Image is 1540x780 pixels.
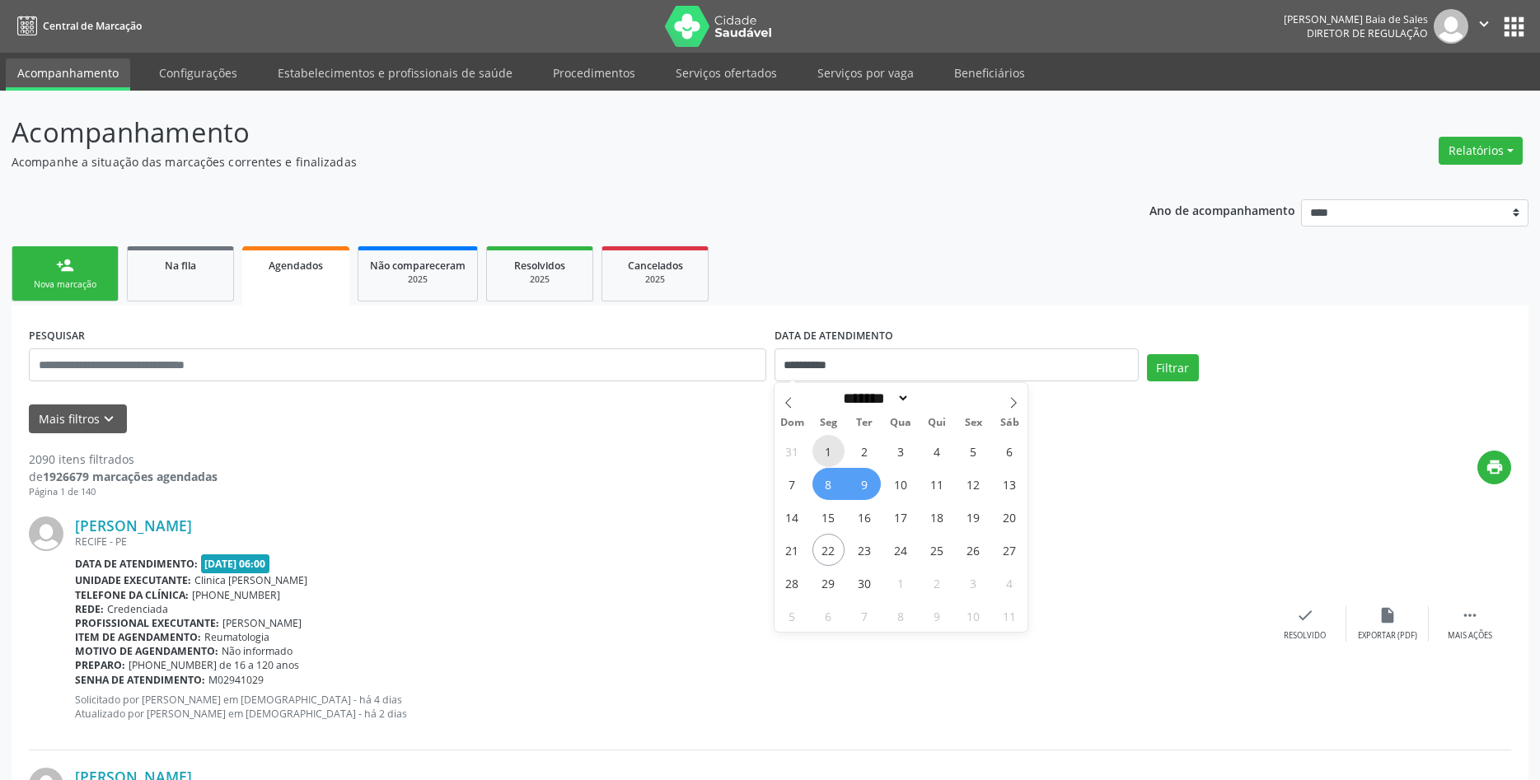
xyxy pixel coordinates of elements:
[266,58,524,87] a: Estabelecimentos e profissionais de saúde
[812,567,845,599] span: Setembro 29, 2025
[849,600,881,632] span: Outubro 7, 2025
[957,435,990,467] span: Setembro 5, 2025
[147,58,249,87] a: Configurações
[1439,137,1523,165] button: Relatórios
[56,256,74,274] div: person_add
[776,567,808,599] span: Setembro 28, 2025
[1358,630,1417,642] div: Exportar (PDF)
[957,567,990,599] span: Outubro 3, 2025
[75,557,198,571] b: Data de atendimento:
[165,259,196,273] span: Na fila
[222,616,302,630] span: [PERSON_NAME]
[812,534,845,566] span: Setembro 22, 2025
[6,58,130,91] a: Acompanhamento
[849,567,881,599] span: Setembro 30, 2025
[1147,354,1199,382] button: Filtrar
[919,418,955,428] span: Qui
[994,468,1026,500] span: Setembro 13, 2025
[775,418,811,428] span: Dom
[1149,199,1295,220] p: Ano de acompanhamento
[838,390,910,407] select: Month
[776,435,808,467] span: Agosto 31, 2025
[75,693,1264,721] p: Solicitado por [PERSON_NAME] em [DEMOGRAPHIC_DATA] - há 4 dias Atualizado por [PERSON_NAME] em [D...
[29,451,218,468] div: 2090 itens filtrados
[1296,606,1314,624] i: check
[75,644,218,658] b: Motivo de agendamento:
[664,58,789,87] a: Serviços ofertados
[29,323,85,348] label: PESQUISAR
[849,435,881,467] span: Setembro 2, 2025
[201,554,270,573] span: [DATE] 06:00
[75,630,201,644] b: Item de agendamento:
[921,567,953,599] span: Outubro 2, 2025
[75,616,219,630] b: Profissional executante:
[885,435,917,467] span: Setembro 3, 2025
[846,418,882,428] span: Ter
[1468,9,1500,44] button: 
[957,534,990,566] span: Setembro 26, 2025
[12,12,142,40] a: Central de Marcação
[29,404,127,433] button: Mais filtroskeyboard_arrow_down
[812,435,845,467] span: Setembro 1, 2025
[100,410,118,428] i: keyboard_arrow_down
[75,535,1264,549] div: RECIFE - PE
[75,602,104,616] b: Rede:
[921,468,953,500] span: Setembro 11, 2025
[628,259,683,273] span: Cancelados
[24,278,106,291] div: Nova marcação
[776,600,808,632] span: Outubro 5, 2025
[955,418,991,428] span: Sex
[885,600,917,632] span: Outubro 8, 2025
[614,273,696,286] div: 2025
[994,567,1026,599] span: Outubro 4, 2025
[194,573,307,587] span: Clinica [PERSON_NAME]
[1284,630,1326,642] div: Resolvido
[75,588,189,602] b: Telefone da clínica:
[921,600,953,632] span: Outubro 9, 2025
[269,259,323,273] span: Agendados
[812,600,845,632] span: Outubro 6, 2025
[943,58,1037,87] a: Beneficiários
[1434,9,1468,44] img: img
[514,259,565,273] span: Resolvidos
[921,534,953,566] span: Setembro 25, 2025
[222,644,293,658] span: Não informado
[812,468,845,500] span: Setembro 8, 2025
[882,418,919,428] span: Qua
[994,501,1026,533] span: Setembro 20, 2025
[776,534,808,566] span: Setembro 21, 2025
[75,673,205,687] b: Senha de atendimento:
[849,534,881,566] span: Setembro 23, 2025
[204,630,269,644] span: Reumatologia
[12,153,1074,170] p: Acompanhe a situação das marcações correntes e finalizadas
[957,501,990,533] span: Setembro 19, 2025
[1475,15,1493,33] i: 
[499,273,581,286] div: 2025
[885,534,917,566] span: Setembro 24, 2025
[921,435,953,467] span: Setembro 4, 2025
[75,516,192,535] a: [PERSON_NAME]
[849,468,881,500] span: Setembro 9, 2025
[43,19,142,33] span: Central de Marcação
[75,573,191,587] b: Unidade executante:
[1307,26,1428,40] span: Diretor de regulação
[370,273,466,286] div: 2025
[208,673,264,687] span: M02941029
[849,501,881,533] span: Setembro 16, 2025
[810,418,846,428] span: Seg
[885,468,917,500] span: Setembro 10, 2025
[1500,12,1528,41] button: apps
[29,468,218,485] div: de
[776,468,808,500] span: Setembro 7, 2025
[994,534,1026,566] span: Setembro 27, 2025
[1461,606,1479,624] i: 
[806,58,925,87] a: Serviços por vaga
[812,501,845,533] span: Setembro 15, 2025
[885,567,917,599] span: Outubro 1, 2025
[29,516,63,551] img: img
[957,468,990,500] span: Setembro 12, 2025
[1486,458,1504,476] i: print
[1284,12,1428,26] div: [PERSON_NAME] Baia de Sales
[1448,630,1492,642] div: Mais ações
[994,600,1026,632] span: Outubro 11, 2025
